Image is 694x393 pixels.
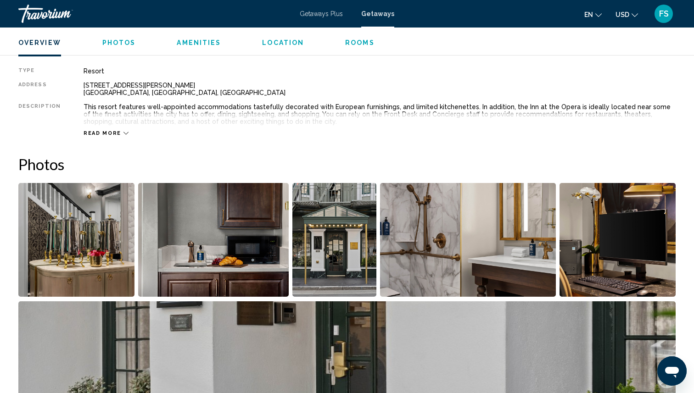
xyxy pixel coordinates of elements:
div: Description [18,103,61,125]
button: Open full-screen image slider [292,183,376,297]
div: [STREET_ADDRESS][PERSON_NAME] [GEOGRAPHIC_DATA], [GEOGRAPHIC_DATA], [GEOGRAPHIC_DATA] [84,82,676,96]
div: Address [18,82,61,96]
span: Location [262,39,304,46]
h2: Photos [18,155,676,173]
button: Open full-screen image slider [380,183,556,297]
span: FS [659,9,669,18]
button: Change currency [616,8,638,21]
button: Photos [102,39,136,47]
a: Getaways [361,10,394,17]
button: Change language [584,8,602,21]
button: Open full-screen image slider [18,183,134,297]
span: Photos [102,39,136,46]
div: Type [18,67,61,75]
div: This resort features well-appointed accommodations tastefully decorated with European furnishings... [84,103,676,125]
a: Travorium [18,5,291,23]
span: Rooms [345,39,375,46]
button: Rooms [345,39,375,47]
button: Open full-screen image slider [560,183,676,297]
span: USD [616,11,629,18]
button: Open full-screen image slider [138,183,289,297]
button: Overview [18,39,61,47]
button: Location [262,39,304,47]
span: Amenities [177,39,221,46]
iframe: Button to launch messaging window [657,356,687,386]
div: Resort [84,67,676,75]
button: Read more [84,130,129,137]
a: Getaways Plus [300,10,343,17]
span: en [584,11,593,18]
button: User Menu [652,4,676,23]
button: Amenities [177,39,221,47]
span: Read more [84,130,121,136]
span: Overview [18,39,61,46]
